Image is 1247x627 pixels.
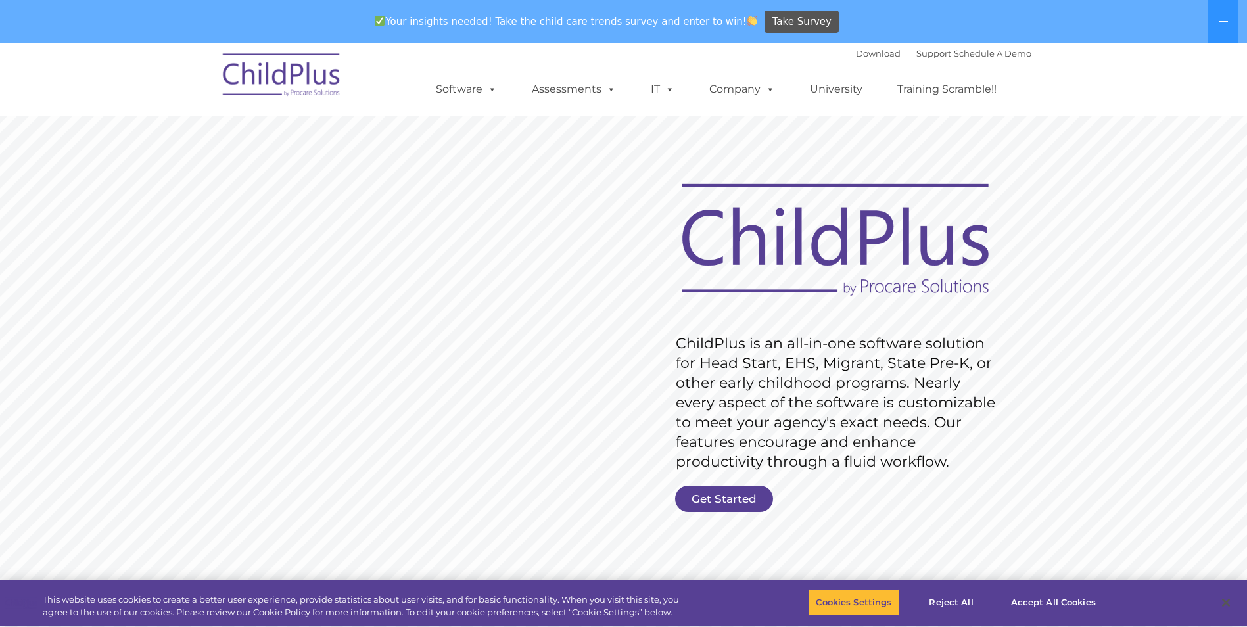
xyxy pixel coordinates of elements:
a: Take Survey [765,11,839,34]
a: Schedule A Demo [954,48,1031,58]
a: Software [423,76,510,103]
font: | [856,48,1031,58]
img: ChildPlus by Procare Solutions [216,44,348,110]
img: ✅ [375,16,385,26]
button: Accept All Cookies [1004,589,1103,616]
a: Get Started [675,486,773,512]
button: Cookies Settings [809,589,899,616]
a: Support [916,48,951,58]
span: Your insights needed! Take the child care trends survey and enter to win! [369,9,763,34]
a: Download [856,48,901,58]
div: This website uses cookies to create a better user experience, provide statistics about user visit... [43,593,686,619]
a: Training Scramble!! [884,76,1010,103]
a: University [797,76,876,103]
a: Assessments [519,76,629,103]
img: 👏 [747,16,757,26]
a: Company [696,76,788,103]
span: Take Survey [772,11,832,34]
rs-layer: ChildPlus is an all-in-one software solution for Head Start, EHS, Migrant, State Pre-K, or other ... [676,334,1002,472]
button: Close [1212,588,1240,617]
a: IT [638,76,688,103]
button: Reject All [910,589,993,616]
